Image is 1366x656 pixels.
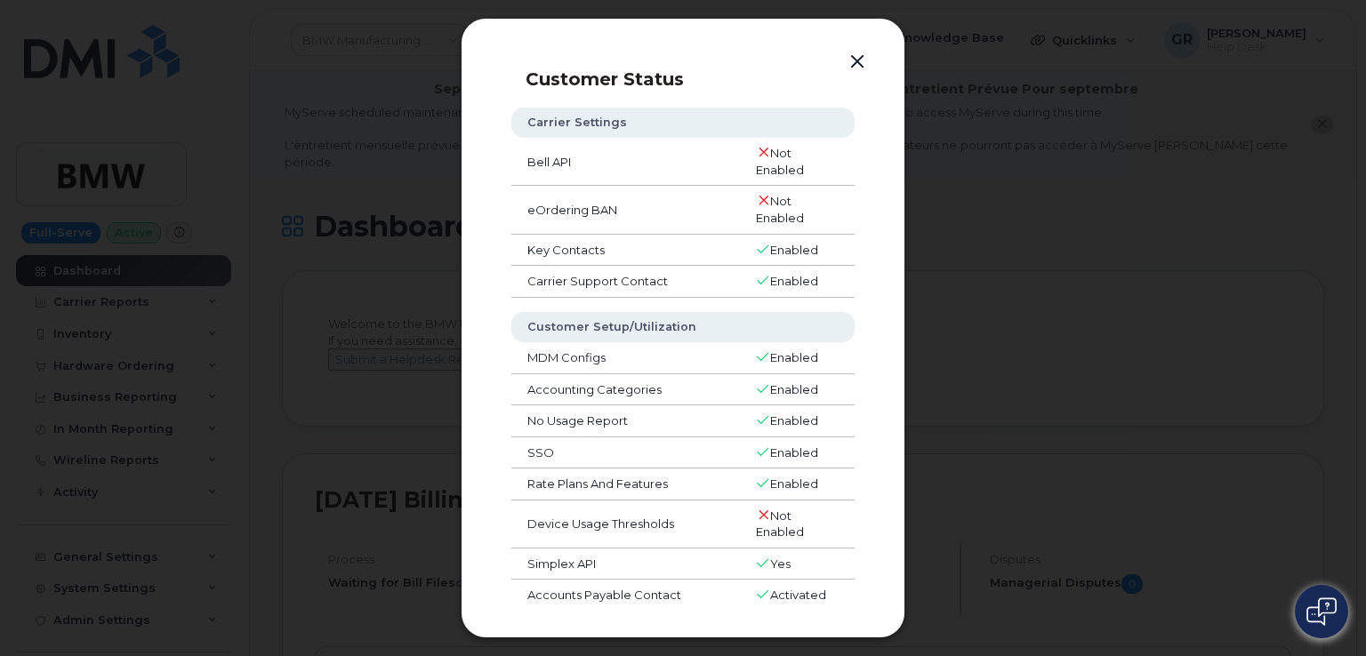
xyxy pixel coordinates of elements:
[756,146,804,177] span: Not Enabled
[511,548,740,580] td: Simplex API
[511,186,740,234] td: eOrdering BAN
[770,588,826,602] span: Activated
[770,556,791,571] span: Yes
[511,342,740,374] td: MDM Configs
[770,350,818,364] span: Enabled
[511,500,740,548] td: Device Usage Thresholds
[511,138,740,186] td: Bell API
[511,580,740,612] td: Accounts Payable Contact
[770,243,818,257] span: Enabled
[770,445,818,460] span: Enabled
[511,108,855,138] th: Carrier Settings
[511,235,740,267] td: Key Contacts
[511,312,855,342] th: Customer Setup/Utilization
[1306,597,1337,626] img: Open chat
[511,437,740,469] td: SSO
[770,476,818,491] span: Enabled
[756,508,804,540] span: Not Enabled
[770,382,818,396] span: Enabled
[511,468,740,500] td: Rate Plans And Features
[511,374,740,406] td: Accounting Categories
[756,194,804,225] span: Not Enabled
[770,413,818,428] span: Enabled
[511,266,740,298] td: Carrier Support Contact
[526,68,872,90] p: Customer Status
[511,405,740,437] td: No Usage Report
[770,274,818,288] span: Enabled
